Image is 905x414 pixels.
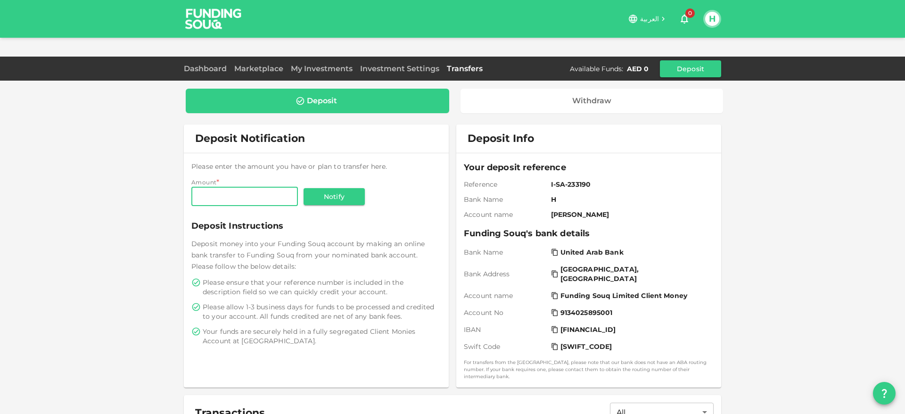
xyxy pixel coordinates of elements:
[627,64,649,74] div: AED 0
[195,132,305,145] span: Deposit Notification
[461,89,724,113] a: Withdraw
[191,179,216,186] span: Amount
[443,64,486,73] a: Transfers
[184,64,230,73] a: Dashboard
[551,180,710,189] span: I-SA-233190
[464,342,547,351] span: Swift Code
[287,64,356,73] a: My Investments
[464,269,547,279] span: Bank Address
[464,248,547,257] span: Bank Name
[560,342,612,351] span: [SWIFT_CODE]
[464,308,547,317] span: Account No
[186,89,449,113] a: Deposit
[570,64,623,74] div: Available Funds :
[464,359,714,380] small: For transfers from the [GEOGRAPHIC_DATA], please note that our bank does not have an ABA routing ...
[464,291,547,300] span: Account name
[191,219,441,232] span: Deposit Instructions
[560,265,708,283] span: [GEOGRAPHIC_DATA], [GEOGRAPHIC_DATA]
[191,162,387,171] span: Please enter the amount you have or plan to transfer here.
[356,64,443,73] a: Investment Settings
[551,195,710,204] span: H
[468,132,534,145] span: Deposit Info
[560,308,613,317] span: 9134025895001
[464,161,714,174] span: Your deposit reference
[572,96,611,106] div: Withdraw
[464,180,547,189] span: Reference
[640,15,659,23] span: العربية
[464,227,714,240] span: Funding Souq's bank details
[464,210,547,219] span: Account name
[560,291,687,300] span: Funding Souq Limited Client Money
[464,325,547,334] span: IBAN
[873,382,896,405] button: question
[705,12,719,26] button: H
[203,302,439,321] span: Please allow 1-3 business days for funds to be processed and credited to your account. All funds ...
[560,325,616,334] span: [FINANCIAL_ID]
[660,60,721,77] button: Deposit
[203,278,439,297] span: Please ensure that your reference number is included in the description field so we can quickly c...
[551,210,710,219] span: [PERSON_NAME]
[203,327,439,346] span: Your funds are securely held in a fully segregated Client Monies Account at [GEOGRAPHIC_DATA].
[560,248,624,257] span: United Arab Bank
[464,195,547,204] span: Bank Name
[191,187,298,206] input: amount
[230,64,287,73] a: Marketplace
[304,188,365,205] button: Notify
[191,240,425,271] span: Deposit money into your Funding Souq account by making an online bank transfer to Funding Souq fr...
[307,96,337,106] div: Deposit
